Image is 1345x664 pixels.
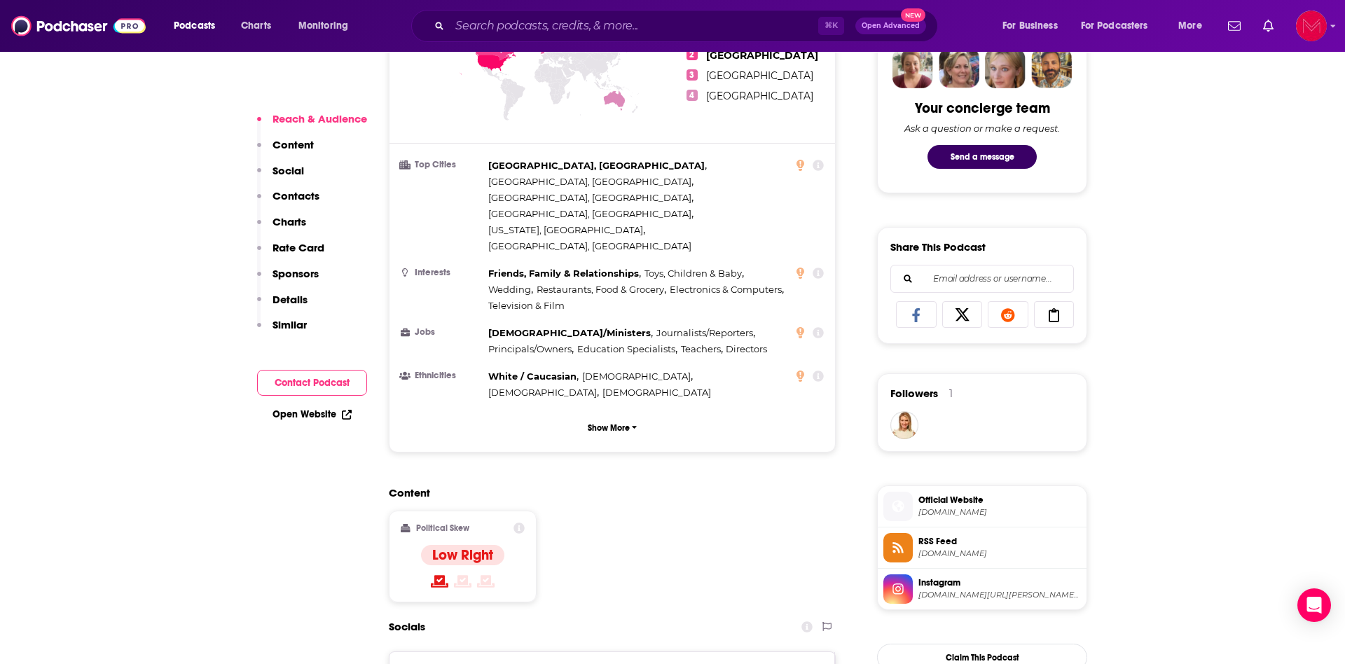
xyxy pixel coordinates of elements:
button: Send a message [927,145,1037,169]
a: Show notifications dropdown [1257,14,1279,38]
a: Official Website[DOMAIN_NAME] [883,492,1081,521]
a: Instagram[DOMAIN_NAME][URL][PERSON_NAME][DOMAIN_NAME][PERSON_NAME] [883,574,1081,604]
span: 4 [687,90,698,101]
button: Show profile menu [1296,11,1327,41]
p: Rate Card [273,241,324,254]
button: Contact Podcast [257,370,367,396]
span: Logged in as Pamelamcclure [1296,11,1327,41]
span: , [488,265,641,282]
span: White / Caucasian [488,371,577,382]
p: Reach & Audience [273,112,367,125]
input: Search podcasts, credits, & more... [450,15,818,37]
p: Sponsors [273,267,319,280]
span: Wedding [488,284,531,295]
span: Principals/Owners [488,343,572,354]
span: Television & Film [488,300,565,311]
span: redcircle.com [918,507,1081,518]
span: [GEOGRAPHIC_DATA], [GEOGRAPHIC_DATA] [488,240,691,251]
span: , [488,282,533,298]
span: 2 [687,49,698,60]
span: , [488,385,599,401]
img: leannebush [890,411,918,439]
img: User Profile [1296,11,1327,41]
h2: Socials [389,614,425,640]
span: , [488,190,694,206]
span: 3 [687,69,698,81]
h3: Interests [401,268,483,277]
button: Content [257,138,314,164]
span: , [488,341,574,357]
span: , [577,341,677,357]
a: Share on Facebook [896,301,937,328]
span: [US_STATE], [GEOGRAPHIC_DATA] [488,224,643,235]
input: Email address or username... [902,265,1062,292]
span: New [901,8,926,22]
span: , [681,341,723,357]
span: , [488,174,694,190]
button: Sponsors [257,267,319,293]
h2: Political Skew [416,523,469,533]
span: [GEOGRAPHIC_DATA], [GEOGRAPHIC_DATA] [488,192,691,203]
h3: Top Cities [401,160,483,170]
img: Jules Profile [985,48,1026,88]
span: RSS Feed [918,535,1081,548]
a: Copy Link [1034,301,1075,328]
div: 1 [949,387,953,400]
span: , [537,282,666,298]
h3: Share This Podcast [890,240,986,254]
span: Restaurants, Food & Grocery [537,284,664,295]
span: For Podcasters [1081,16,1148,36]
button: open menu [1168,15,1220,37]
span: [GEOGRAPHIC_DATA] [706,69,813,82]
span: Education Specialists [577,343,675,354]
span: [DEMOGRAPHIC_DATA]/Ministers [488,327,651,338]
span: , [488,368,579,385]
button: Social [257,164,304,190]
p: Content [273,138,314,151]
span: , [488,206,694,222]
span: feeds.redcircle.com [918,548,1081,559]
span: , [656,325,755,341]
button: Contacts [257,189,319,215]
div: Search podcasts, credits, & more... [425,10,951,42]
span: instagram.com/greta.eskridge [918,590,1081,600]
h2: Content [389,486,825,499]
button: open menu [1072,15,1168,37]
img: Podchaser - Follow, Share and Rate Podcasts [11,13,146,39]
span: [DEMOGRAPHIC_DATA] [582,371,691,382]
div: Your concierge team [915,99,1050,117]
span: Open Advanced [862,22,920,29]
span: Charts [241,16,271,36]
span: , [488,222,645,238]
button: Rate Card [257,241,324,267]
button: Show More [401,415,824,441]
img: Sydney Profile [892,48,933,88]
p: Social [273,164,304,177]
p: Charts [273,215,306,228]
span: [GEOGRAPHIC_DATA], [GEOGRAPHIC_DATA] [488,160,705,171]
button: Reach & Audience [257,112,367,138]
p: Similar [273,318,307,331]
span: [GEOGRAPHIC_DATA] [706,49,818,62]
div: Open Intercom Messenger [1297,588,1331,622]
h4: Low Right [432,546,493,564]
a: Show notifications dropdown [1222,14,1246,38]
span: Teachers [681,343,721,354]
span: Electronics & Computers [670,284,782,295]
h3: Jobs [401,328,483,337]
button: Charts [257,215,306,241]
span: More [1178,16,1202,36]
p: Details [273,293,308,306]
a: Share on X/Twitter [942,301,983,328]
span: Journalists/Reporters [656,327,753,338]
a: Open Website [273,408,352,420]
span: [GEOGRAPHIC_DATA] [706,90,813,102]
span: Toys, Children & Baby [644,268,742,279]
span: Directors [726,343,767,354]
span: Friends, Family & Relationships [488,268,639,279]
span: [GEOGRAPHIC_DATA], [GEOGRAPHIC_DATA] [488,208,691,219]
span: Instagram [918,576,1081,589]
h3: Ethnicities [401,371,483,380]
